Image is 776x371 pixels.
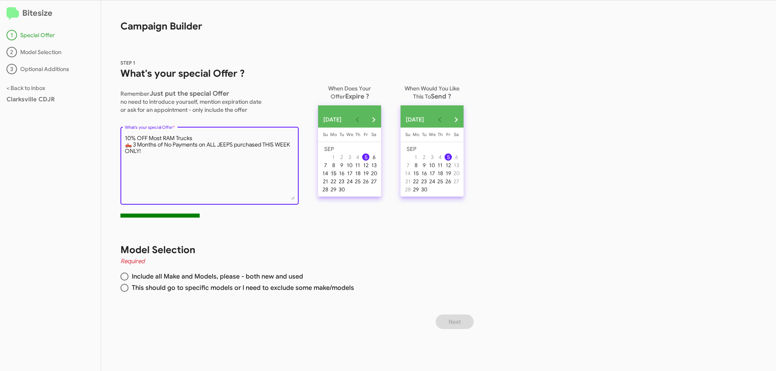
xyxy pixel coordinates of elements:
button: September 20, 2025 [370,169,378,177]
button: September 7, 2025 [404,161,412,169]
div: Clarksville CDJR [6,95,94,103]
div: Optional Additions [6,64,94,74]
button: September 1, 2025 [412,153,420,161]
div: 23 [420,178,428,185]
div: 7 [404,161,411,169]
span: Su [405,132,410,137]
div: 2 [338,153,345,161]
span: STEP 1 [120,60,135,66]
button: September 8, 2025 [412,161,420,169]
div: 28 [322,186,329,193]
div: 7 [322,161,329,169]
span: Tu [339,132,344,137]
div: 6 [453,153,460,161]
h4: Required [120,256,458,266]
td: SEP [321,145,378,153]
div: 30 [338,186,345,193]
span: This should go to specific models or I need to exclude some make/models [129,284,354,292]
button: Next month [365,111,382,128]
div: 18 [436,170,444,177]
div: 29 [330,186,337,193]
button: September 26, 2025 [362,177,370,185]
div: 21 [322,178,329,185]
div: 30 [420,186,428,193]
div: 13 [370,161,377,169]
span: Include all Make and Models, please - both new and used [129,272,303,281]
span: Just put the special Offer [150,90,229,98]
button: Choose month and year [400,111,432,128]
div: 5 [362,153,369,161]
div: 21 [404,178,411,185]
button: September 23, 2025 [337,177,346,185]
div: 22 [412,178,420,185]
div: 15 [412,170,420,177]
div: 23 [338,178,345,185]
button: September 20, 2025 [452,169,460,177]
div: 1 [6,30,17,40]
p: When Would You Like This To [401,81,464,101]
span: Send ? [431,92,451,101]
div: 2 [420,153,428,161]
button: September 19, 2025 [444,169,452,177]
div: 19 [445,170,452,177]
button: September 2, 2025 [337,153,346,161]
button: Next [436,314,474,329]
button: September 13, 2025 [452,161,460,169]
div: 24 [346,178,353,185]
div: 18 [354,170,361,177]
span: Next [449,314,461,329]
h1: What's your special Offer ? [120,67,299,80]
button: September 24, 2025 [346,177,354,185]
div: 9 [338,161,345,169]
div: Model Selection [6,47,94,57]
button: September 30, 2025 [420,185,428,193]
button: September 3, 2025 [428,153,436,161]
button: September 29, 2025 [329,185,337,193]
div: 26 [445,178,452,185]
button: September 15, 2025 [412,169,420,177]
div: 15 [330,170,337,177]
button: September 9, 2025 [420,161,428,169]
div: Special Offer [6,30,94,40]
button: September 18, 2025 [436,169,444,177]
div: 8 [412,161,420,169]
p: Remember no need to introduce yourself, mention expiration date or ask for an appointment - only ... [120,86,299,114]
div: 16 [420,170,428,177]
button: September 26, 2025 [444,177,452,185]
span: [DATE] [406,112,424,127]
button: Previous month [432,111,448,128]
button: September 6, 2025 [452,153,460,161]
div: 24 [428,178,436,185]
div: 20 [370,170,377,177]
button: September 30, 2025 [337,185,346,193]
span: Mo [413,132,420,137]
div: 4 [436,153,444,161]
div: 6 [370,153,377,161]
span: Fr [446,132,450,137]
div: 25 [436,178,444,185]
a: < Back to inbox [6,84,45,92]
button: September 8, 2025 [329,161,337,169]
div: 27 [370,178,377,185]
div: 1 [330,153,337,161]
div: 10 [428,161,436,169]
div: 3 [6,64,17,74]
button: September 2, 2025 [420,153,428,161]
div: 22 [330,178,337,185]
div: 14 [404,170,411,177]
div: 26 [362,178,369,185]
button: September 15, 2025 [329,169,337,177]
span: Expire ? [345,92,369,101]
div: 8 [330,161,337,169]
p: When Does Your Offer [318,81,381,101]
button: September 22, 2025 [329,177,337,185]
span: Th [438,132,443,137]
button: September 25, 2025 [354,177,362,185]
span: Th [355,132,360,137]
div: 19 [362,170,369,177]
button: September 23, 2025 [420,177,428,185]
span: Sa [454,132,459,137]
button: September 9, 2025 [337,161,346,169]
div: 20 [453,170,460,177]
button: September 17, 2025 [428,169,436,177]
